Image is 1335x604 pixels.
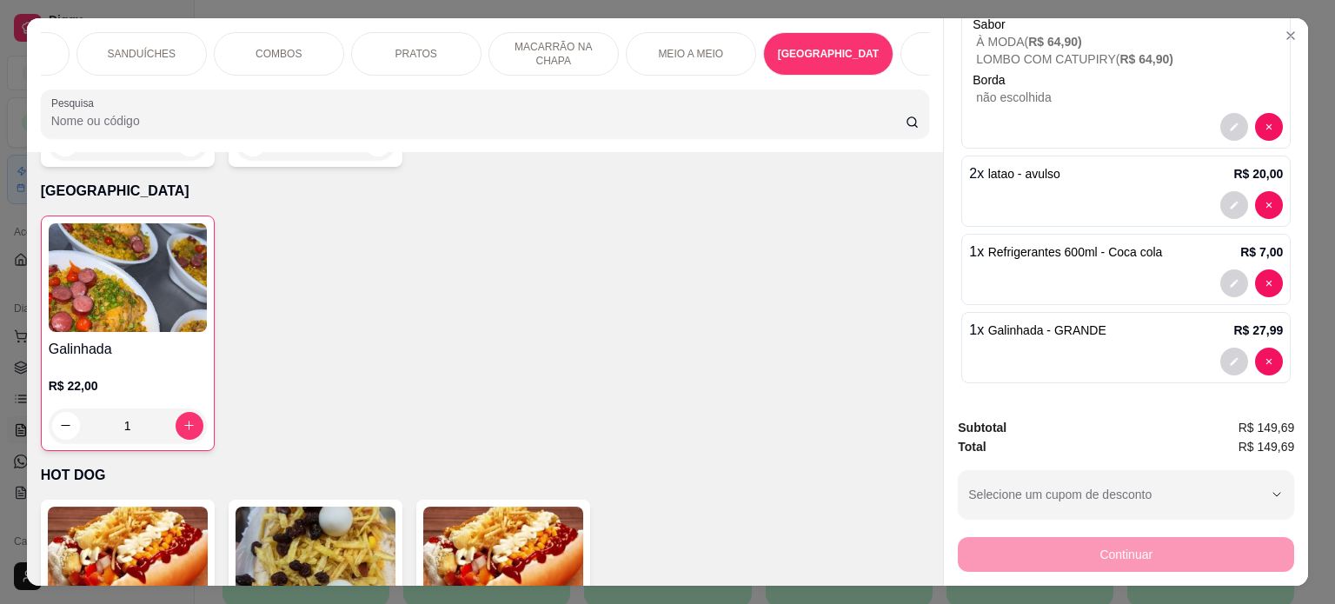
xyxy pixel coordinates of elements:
[503,40,604,68] p: MACARRÃO NA CHAPA
[1220,191,1248,219] button: decrease-product-quantity
[49,377,207,395] p: R$ 22,00
[969,163,1060,184] p: 2 x
[1119,52,1173,66] span: R$ 64,90 )
[1233,322,1283,339] p: R$ 27,99
[988,245,1163,259] span: Refrigerantes 600ml - Coca cola
[1220,269,1248,297] button: decrease-product-quantity
[973,71,1283,89] p: Borda
[51,96,100,110] label: Pesquisa
[1255,191,1283,219] button: decrease-product-quantity
[1239,437,1295,456] span: R$ 149,69
[1220,348,1248,375] button: decrease-product-quantity
[41,465,930,486] p: HOT DOG
[49,339,207,360] h4: Galinhada
[976,89,1283,106] p: não escolhida
[1255,348,1283,375] button: decrease-product-quantity
[969,320,1106,341] p: 1 x
[976,33,1283,50] p: À MODA (
[1233,165,1283,183] p: R$ 20,00
[976,50,1283,68] p: LOMBO COM CATUPIRY (
[969,242,1162,262] p: 1 x
[988,167,1060,181] span: latao - avulso
[1028,35,1082,49] span: R$ 64,90 )
[395,47,437,61] p: PRATOS
[658,47,723,61] p: MEIO A MEIO
[1239,418,1295,437] span: R$ 149,69
[958,440,986,454] strong: Total
[256,47,302,61] p: COMBOS
[1255,113,1283,141] button: decrease-product-quantity
[958,421,1006,435] strong: Subtotal
[1240,243,1283,261] p: R$ 7,00
[958,470,1294,519] button: Selecione um cupom de desconto
[49,223,207,332] img: product-image
[973,16,1283,33] div: Sabor
[778,47,879,61] p: [GEOGRAPHIC_DATA]
[41,181,930,202] p: [GEOGRAPHIC_DATA]
[1255,269,1283,297] button: decrease-product-quantity
[1277,22,1305,50] button: Close
[51,112,906,129] input: Pesquisa
[988,323,1106,337] span: Galinhada - GRANDE
[107,47,176,61] p: SANDUÍCHES
[1220,113,1248,141] button: decrease-product-quantity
